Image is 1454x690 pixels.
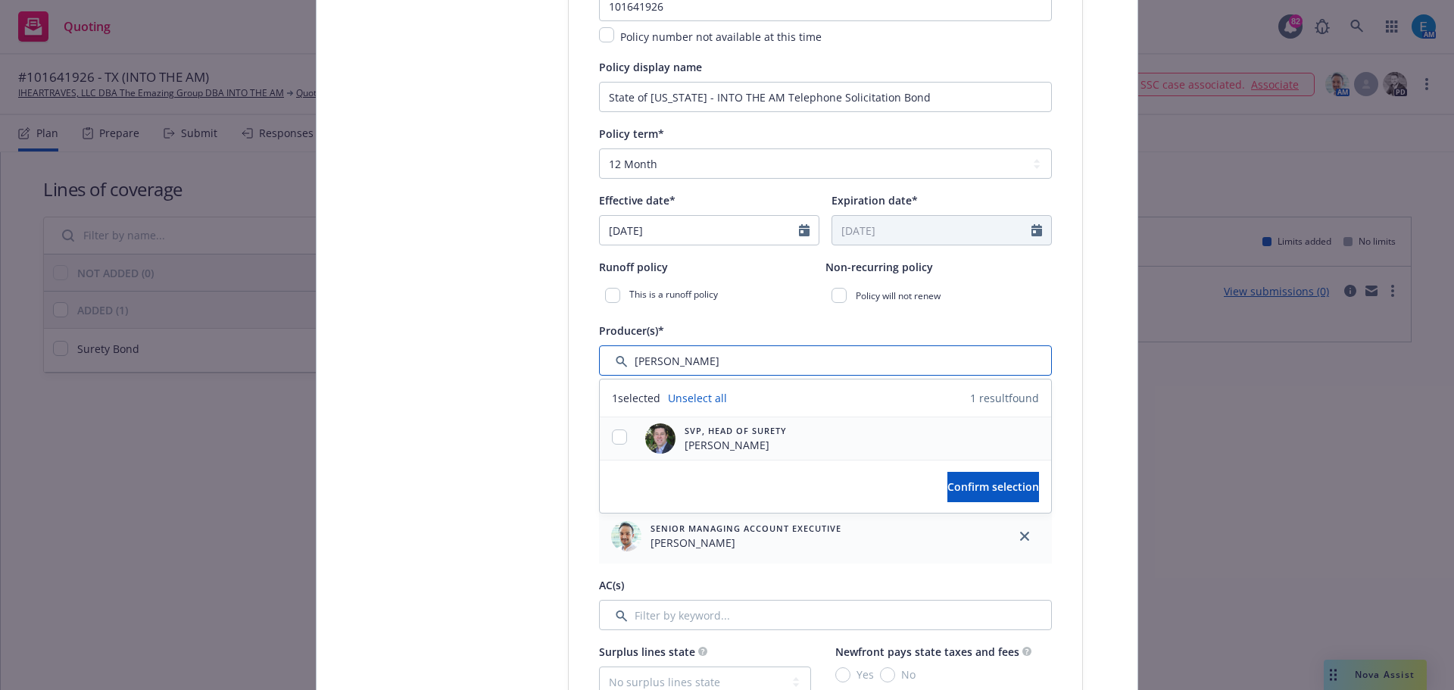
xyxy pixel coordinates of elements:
span: Expiration date* [832,193,918,208]
input: No [880,667,895,682]
span: Yes [856,667,874,682]
img: employee photo [645,423,676,454]
span: Policy display name [599,60,702,74]
span: Non-recurring policy [825,260,933,274]
div: Policy will not renew [825,282,1052,309]
input: MM/DD/YYYY [832,216,1031,245]
input: Filter by keyword... [599,345,1052,376]
input: Filter by keyword... [599,600,1052,630]
img: employee photo [611,521,641,551]
span: AC(s) [599,578,624,592]
a: Unselect all [668,390,727,406]
button: Confirm selection [947,472,1039,502]
input: Yes [835,667,850,682]
input: MM/DD/YYYY [600,216,799,245]
span: Policy number not available at this time [620,30,822,44]
span: Newfront pays state taxes and fees [835,645,1019,659]
span: Runoff policy [599,260,668,274]
svg: Calendar [1031,224,1042,236]
span: [PERSON_NAME] [651,535,841,551]
span: Senior Managing Account Executive [651,522,841,535]
svg: Calendar [799,224,810,236]
span: Confirm selection [947,479,1039,494]
span: 1 selected [612,390,660,406]
span: Surplus lines state [599,645,695,659]
span: [PERSON_NAME] [685,437,787,453]
a: close [1016,527,1034,545]
span: No [901,667,916,682]
span: 1 result found [970,390,1039,406]
span: Policy term* [599,126,664,141]
div: This is a runoff policy [599,282,825,309]
span: SVP, Head of Surety [685,424,787,437]
span: Effective date* [599,193,676,208]
span: Producer(s)* [599,323,664,338]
